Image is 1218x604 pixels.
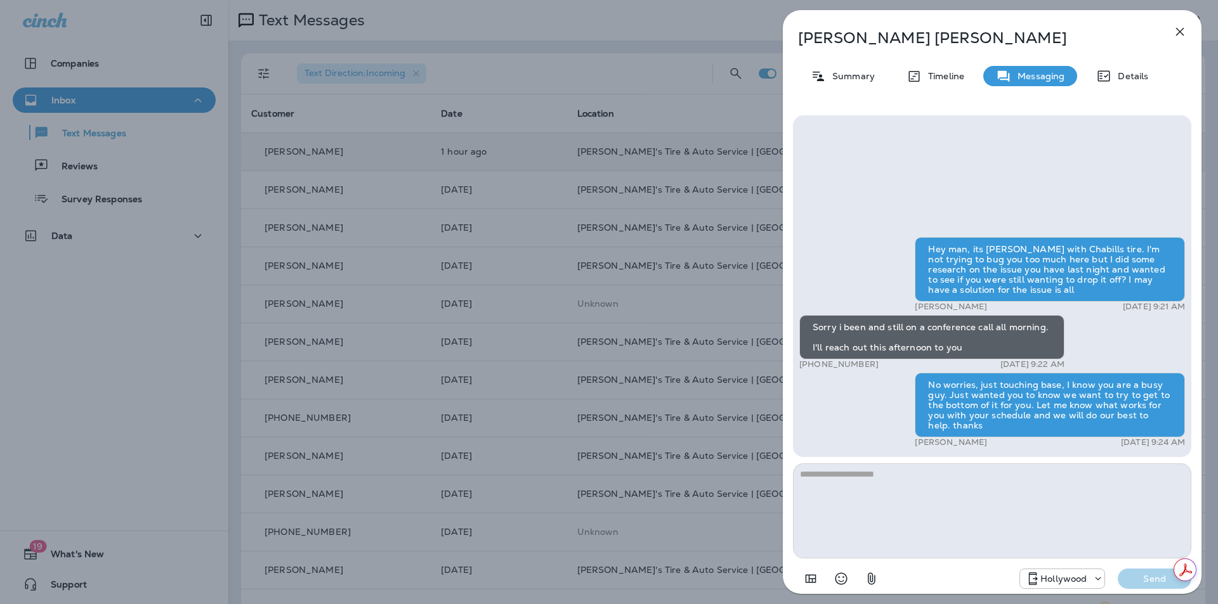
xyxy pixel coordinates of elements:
[799,315,1064,359] div: Sorry i been and still on a conference call all morning. I'll reach out this afternoon to you
[828,566,854,591] button: Select an emoji
[799,359,879,369] p: [PHONE_NUMBER]
[1000,359,1064,369] p: [DATE] 9:22 AM
[826,71,875,81] p: Summary
[1040,574,1087,584] p: Hollywood
[915,437,987,447] p: [PERSON_NAME]
[1011,71,1064,81] p: Messaging
[915,373,1185,437] div: No worries, just touching base, I know you are a busy guy. Just wanted you to know we want to try...
[922,71,964,81] p: Timeline
[915,302,987,312] p: [PERSON_NAME]
[798,29,1144,47] p: [PERSON_NAME] [PERSON_NAME]
[1020,571,1104,586] div: +1 (985) 868-5997
[1111,71,1148,81] p: Details
[1123,302,1185,312] p: [DATE] 9:21 AM
[915,237,1185,302] div: Hey man, its [PERSON_NAME] with Chabills tire. I'm not trying to bug you too much here but I did ...
[798,566,823,591] button: Add in a premade template
[1121,437,1185,447] p: [DATE] 9:24 AM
